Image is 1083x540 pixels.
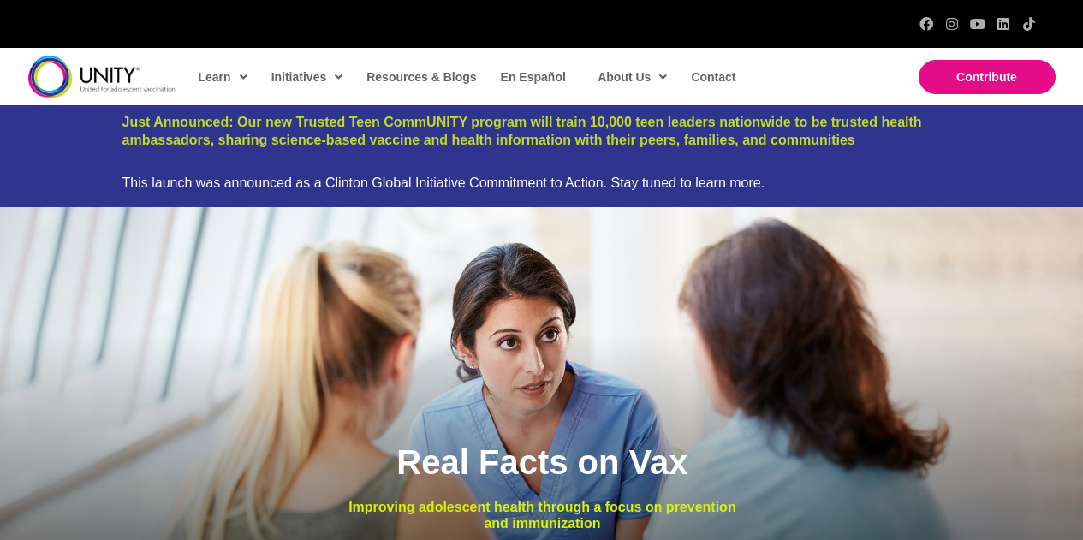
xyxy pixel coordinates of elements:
a: Resources & Blogs [358,57,483,97]
a: Contribute [919,60,1056,94]
span: Contribute [956,70,1017,84]
span: En Español [501,70,566,84]
span: Initiatives [271,64,343,90]
a: Just Announced: Our new Trusted Teen CommUNITY program will train 10,000 teen leaders nationwide ... [122,115,922,147]
a: About Us [589,57,674,97]
span: About Us [598,64,667,90]
a: TikTok [1022,17,1036,31]
a: Contact [682,57,742,97]
span: Real Facts on Vax [396,443,687,481]
a: YouTube [971,17,985,31]
a: En Español [492,57,573,97]
span: Learn [199,64,247,90]
div: This launch was announced as a Clinton Global Initiative Commitment to Action. Stay tuned to lear... [122,175,961,191]
a: Facebook [919,17,933,31]
a: Instagram [945,17,959,31]
span: Resources & Blogs [366,70,476,84]
img: unity-logo-dark [28,56,176,98]
a: LinkedIn [997,17,1010,31]
p: Improving adolescent health through a focus on prevention and immunization [336,499,749,531]
span: Contact [691,70,735,84]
